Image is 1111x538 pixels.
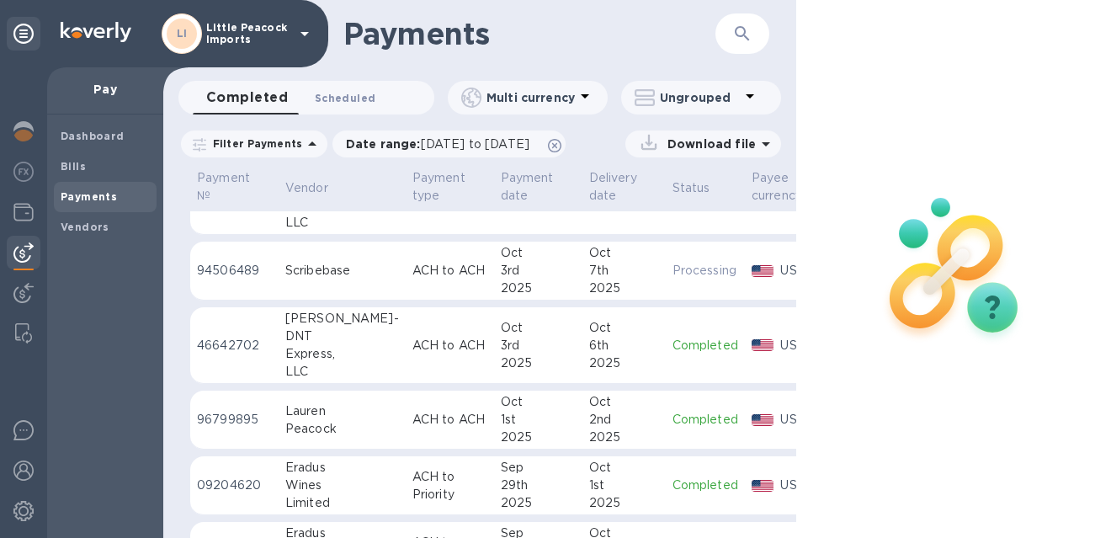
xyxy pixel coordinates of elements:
span: Payee currency [752,169,824,205]
p: ACH to ACH [412,262,487,280]
p: USD [780,477,823,494]
b: Bills [61,160,86,173]
span: Completed [206,86,288,109]
div: 1st [501,411,576,429]
div: 2025 [501,354,576,372]
p: 09204620 [197,477,272,494]
div: 2025 [589,429,659,446]
img: Wallets [13,202,34,222]
p: ACH to Priority [412,468,487,503]
img: USD [752,480,774,492]
span: [DATE] to [DATE] [421,137,529,151]
div: [PERSON_NAME]-DNT [285,310,399,345]
span: Vendor [285,179,350,197]
p: Pay [61,81,150,98]
p: Payment date [501,169,554,205]
p: ACH to ACH [412,411,487,429]
div: Oct [589,319,659,337]
p: ACH to ACH [412,337,487,354]
div: 2nd [589,411,659,429]
span: Delivery date [589,169,659,205]
div: Oct [589,244,659,262]
div: 7th [589,262,659,280]
div: Lauren [285,402,399,420]
b: LI [177,27,188,40]
div: Eradus [285,459,399,477]
p: Completed [672,337,738,354]
p: 46642702 [197,337,272,354]
img: Logo [61,22,131,42]
p: Filter Payments [206,136,302,151]
div: 2025 [589,280,659,297]
p: Delivery date [589,169,637,205]
img: USD [752,414,774,426]
b: Vendors [61,221,109,233]
p: Processing [672,262,738,280]
span: Payment type [412,169,487,205]
p: Completed [672,411,738,429]
p: 96799895 [197,411,272,429]
div: 6th [589,337,659,354]
div: LLC [285,363,399,381]
img: USD [752,265,774,277]
p: Ungrouped [660,89,740,106]
div: Unpin categories [7,17,40,51]
b: Payments [61,190,117,203]
h1: Payments [343,16,715,51]
div: Oct [501,393,576,411]
p: USD [780,262,823,280]
div: Express, [285,345,399,363]
div: Oct [589,393,659,411]
b: Dashboard [61,130,125,142]
div: Sep [501,459,576,477]
p: USD [780,411,823,429]
div: 2025 [589,494,659,512]
p: Download file [661,136,756,152]
div: 29th [501,477,576,494]
span: Payment № [197,169,272,205]
p: Date range : [346,136,538,152]
p: Payee currency [752,169,802,205]
div: Scribebase [285,262,399,280]
div: Oct [501,244,576,262]
div: Oct [501,319,576,337]
span: Scheduled [315,89,375,107]
div: Limited [285,494,399,512]
div: Date range:[DATE] to [DATE] [332,131,566,157]
div: 2025 [589,354,659,372]
img: Foreign exchange [13,162,34,182]
div: 2025 [501,494,576,512]
p: 94506489 [197,262,272,280]
p: Payment type [412,169,465,205]
p: Status [672,179,710,197]
img: USD [752,339,774,351]
div: Peacock [285,420,399,438]
span: Payment date [501,169,576,205]
div: 2025 [501,280,576,297]
div: 2025 [501,429,576,446]
div: 1st [589,477,659,494]
div: 3rd [501,262,576,280]
p: Little Peacock Imports [206,22,290,45]
p: Vendor [285,179,328,197]
p: Payment № [197,169,250,205]
div: 3rd [501,337,576,354]
p: USD [780,337,823,354]
span: Status [672,179,732,197]
p: Completed [672,477,738,494]
p: Multi currency [486,89,575,106]
div: Oct [589,459,659,477]
div: Wines [285,477,399,494]
div: LLC [285,214,399,232]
